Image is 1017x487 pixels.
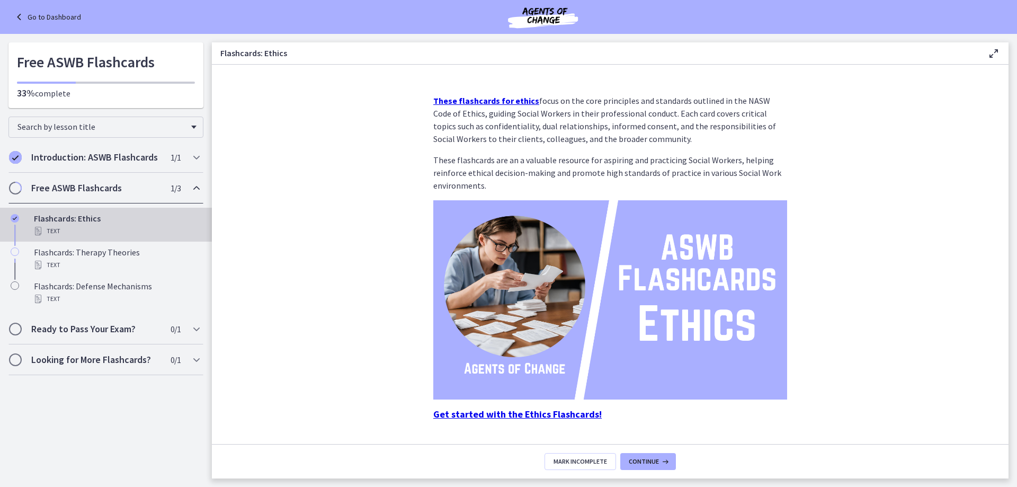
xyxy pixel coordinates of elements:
[17,87,35,99] span: 33%
[31,353,160,366] h2: Looking for More Flashcards?
[34,293,199,305] div: Text
[479,4,606,30] img: Agents of Change
[433,200,787,400] img: ASWB_Flashcards_Ethics.png
[171,353,181,366] span: 0 / 1
[554,457,607,466] span: Mark Incomplete
[171,323,181,335] span: 0 / 1
[9,151,22,164] i: Completed
[31,323,160,335] h2: Ready to Pass Your Exam?
[17,121,186,132] span: Search by lesson title
[433,95,539,106] a: These flashcards for ethics
[433,409,602,420] a: Get started with the Ethics Flashcards!
[31,151,160,164] h2: Introduction: ASWB Flashcards
[620,453,676,470] button: Continue
[433,154,787,192] p: These flashcards are an a valuable resource for aspiring and practicing Social Workers, helping r...
[31,182,160,194] h2: Free ASWB Flashcards
[8,117,203,138] div: Search by lesson title
[171,182,181,194] span: 1 / 3
[433,408,602,420] strong: Get started with the Ethics Flashcards!
[545,453,616,470] button: Mark Incomplete
[34,212,199,237] div: Flashcards: Ethics
[433,94,787,145] p: focus on the core principles and standards outlined in the NASW Code of Ethics, guiding Social Wo...
[34,246,199,271] div: Flashcards: Therapy Theories
[13,11,81,23] a: Go to Dashboard
[220,47,970,59] h3: Flashcards: Ethics
[11,214,19,223] i: Completed
[171,151,181,164] span: 1 / 1
[34,225,199,237] div: Text
[34,259,199,271] div: Text
[17,87,195,100] p: complete
[17,51,195,73] h1: Free ASWB Flashcards
[629,457,659,466] span: Continue
[34,280,199,305] div: Flashcards: Defense Mechanisms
